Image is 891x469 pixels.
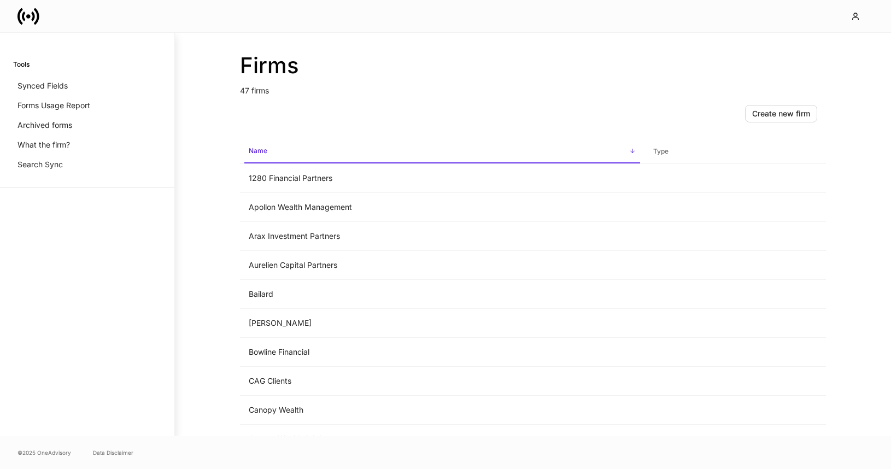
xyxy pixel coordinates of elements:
[17,100,90,111] p: Forms Usage Report
[13,59,30,69] h6: Tools
[17,139,70,150] p: What the firm?
[13,96,161,115] a: Forms Usage Report
[17,120,72,131] p: Archived forms
[240,425,644,454] td: Canvas Wealth Advisors
[240,280,644,309] td: Bailard
[752,108,810,119] div: Create new firm
[240,79,826,96] p: 47 firms
[240,193,644,222] td: Apollon Wealth Management
[13,135,161,155] a: What the firm?
[13,76,161,96] a: Synced Fields
[240,396,644,425] td: Canopy Wealth
[17,448,71,457] span: © 2025 OneAdvisory
[240,251,644,280] td: Aurelien Capital Partners
[93,448,133,457] a: Data Disclaimer
[653,146,669,156] h6: Type
[13,155,161,174] a: Search Sync
[249,145,267,156] h6: Name
[240,222,644,251] td: Arax Investment Partners
[240,164,644,193] td: 1280 Financial Partners
[240,338,644,367] td: Bowline Financial
[17,80,68,91] p: Synced Fields
[17,159,63,170] p: Search Sync
[240,309,644,338] td: [PERSON_NAME]
[244,140,640,163] span: Name
[745,105,817,122] button: Create new firm
[240,52,826,79] h2: Firms
[649,140,822,163] span: Type
[240,367,644,396] td: CAG Clients
[13,115,161,135] a: Archived forms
